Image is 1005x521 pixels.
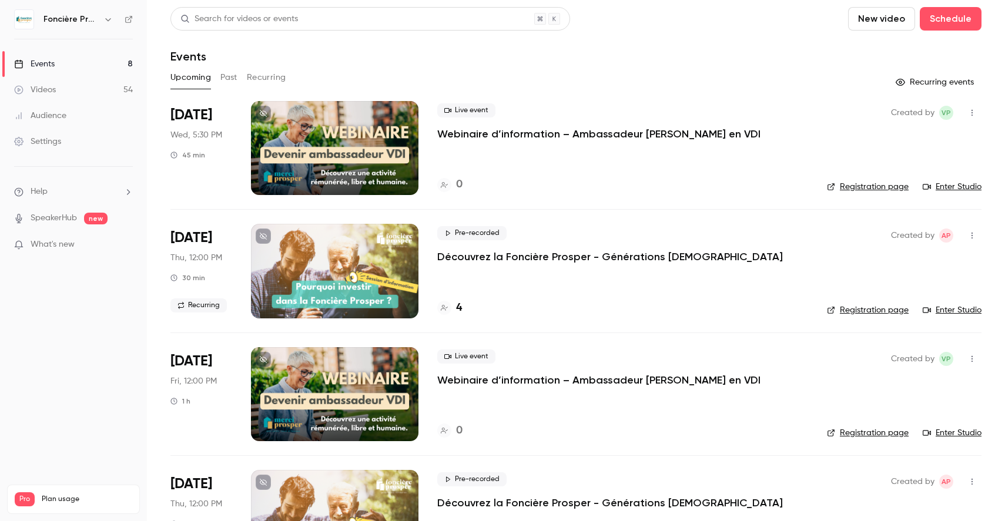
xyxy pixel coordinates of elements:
span: VP [942,106,951,120]
span: [DATE] [170,228,212,247]
span: Victor Perrazi [939,352,953,366]
div: 1 h [170,396,190,406]
div: 30 min [170,273,205,283]
a: Découvrez la Foncière Prosper - Générations [DEMOGRAPHIC_DATA] [437,496,783,510]
span: Help [31,186,48,198]
div: Audience [14,110,66,122]
button: Recurring [247,68,286,87]
span: Created by [891,475,934,489]
span: Pre-recorded [437,226,507,240]
button: New video [848,7,915,31]
span: new [84,213,108,224]
span: Fri, 12:00 PM [170,375,217,387]
span: Created by [891,352,934,366]
div: Sep 3 Wed, 5:30 PM (Europe/Paris) [170,101,232,195]
span: Plan usage [42,495,132,504]
h1: Events [170,49,206,63]
a: Registration page [827,304,909,316]
span: Pro [15,492,35,506]
span: AP [942,228,951,243]
div: Videos [14,84,56,96]
a: 0 [437,423,463,439]
a: Webinaire d’information – Ambassadeur [PERSON_NAME] en VDI [437,373,761,387]
a: Découvrez la Foncière Prosper - Générations [DEMOGRAPHIC_DATA] [437,250,783,264]
span: [DATE] [170,475,212,493]
a: SpeakerHub [31,212,77,224]
h4: 4 [456,300,462,316]
a: Enter Studio [923,427,981,439]
span: VP [942,352,951,366]
span: Anthony PIQUET [939,475,953,489]
span: Created by [891,106,934,120]
span: Recurring [170,298,227,312]
li: help-dropdown-opener [14,186,133,198]
button: Upcoming [170,68,211,87]
div: 45 min [170,150,205,160]
a: Registration page [827,181,909,193]
div: Settings [14,136,61,147]
span: [DATE] [170,352,212,371]
button: Past [220,68,237,87]
h4: 0 [456,423,463,439]
span: Anthony PIQUET [939,228,953,243]
a: Webinaire d’information – Ambassadeur [PERSON_NAME] en VDI [437,127,761,141]
a: 4 [437,300,462,316]
span: Wed, 5:30 PM [170,129,222,141]
a: Enter Studio [923,304,981,316]
span: Live event [437,349,495,364]
span: Live event [437,103,495,117]
div: Sep 5 Fri, 12:00 PM (Europe/Paris) [170,347,232,441]
button: Schedule [920,7,981,31]
iframe: Noticeable Trigger [119,240,133,250]
a: Enter Studio [923,181,981,193]
span: Pre-recorded [437,472,507,486]
span: Thu, 12:00 PM [170,498,222,510]
a: 0 [437,177,463,193]
span: What's new [31,238,75,251]
div: Events [14,58,55,70]
span: AP [942,475,951,489]
a: Registration page [827,427,909,439]
button: Recurring events [890,73,981,92]
div: Sep 4 Thu, 12:00 PM (Europe/Paris) [170,224,232,318]
span: [DATE] [170,106,212,125]
h6: Foncière Prosper [43,14,99,25]
img: Foncière Prosper [15,10,33,29]
span: Victor Perrazi [939,106,953,120]
span: Created by [891,228,934,243]
span: Thu, 12:00 PM [170,252,222,264]
div: Search for videos or events [180,13,298,25]
h4: 0 [456,177,463,193]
